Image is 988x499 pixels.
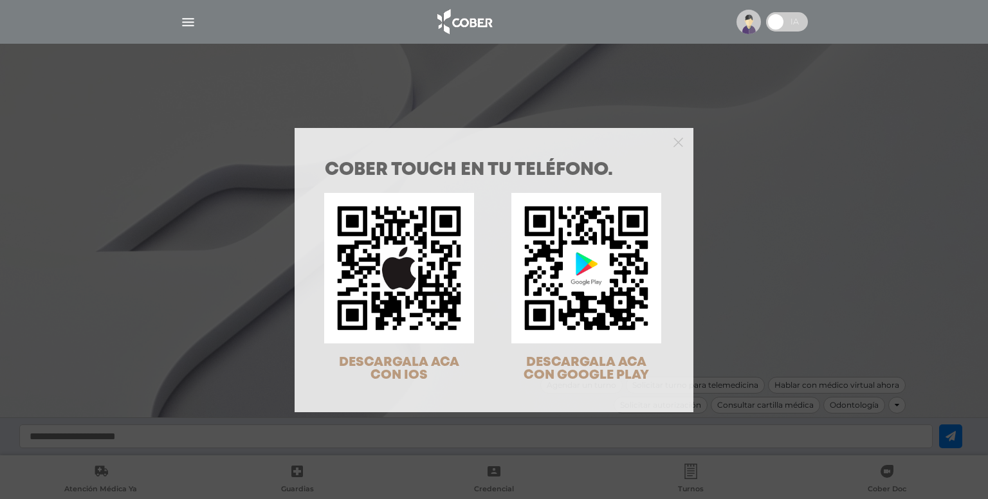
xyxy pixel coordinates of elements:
span: DESCARGALA ACA CON GOOGLE PLAY [524,356,649,381]
span: DESCARGALA ACA CON IOS [339,356,459,381]
img: qr-code [511,193,661,343]
h1: COBER TOUCH en tu teléfono. [325,161,663,179]
button: Close [673,136,683,147]
img: qr-code [324,193,474,343]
